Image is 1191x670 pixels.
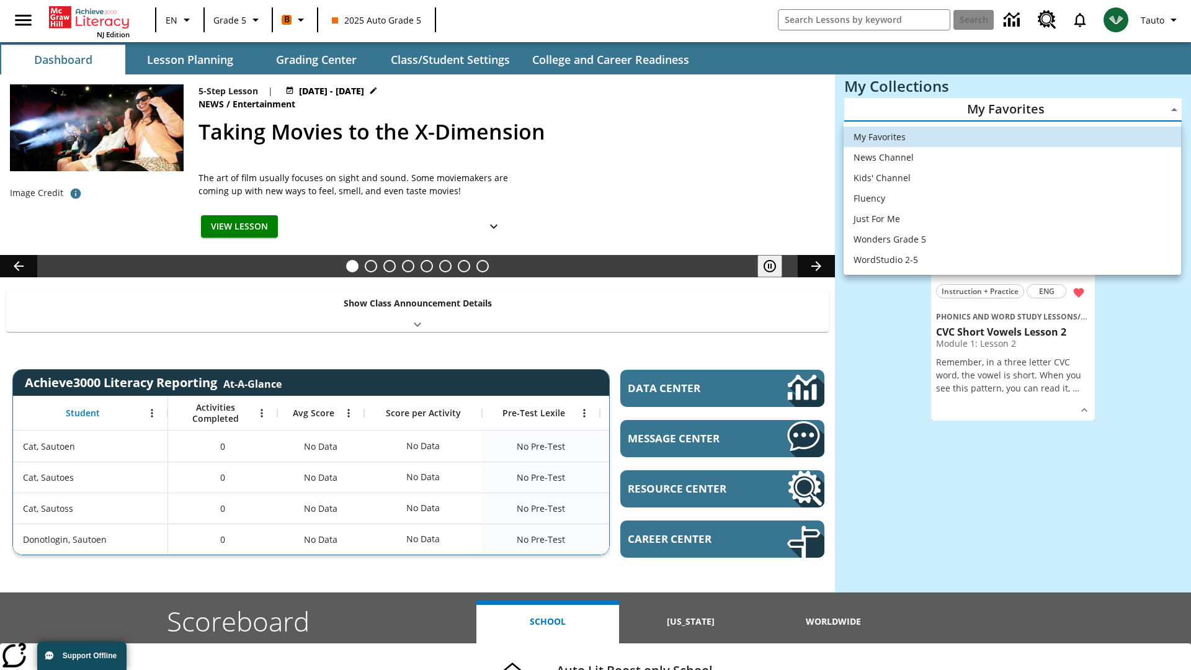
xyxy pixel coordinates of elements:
li: Kids' Channel [844,167,1181,188]
li: Just For Me [844,208,1181,229]
li: WordStudio 2-5 [844,249,1181,270]
li: Fluency [844,188,1181,208]
li: Wonders Grade 5 [844,229,1181,249]
li: My Favorites [844,127,1181,147]
li: News Channel [844,147,1181,167]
